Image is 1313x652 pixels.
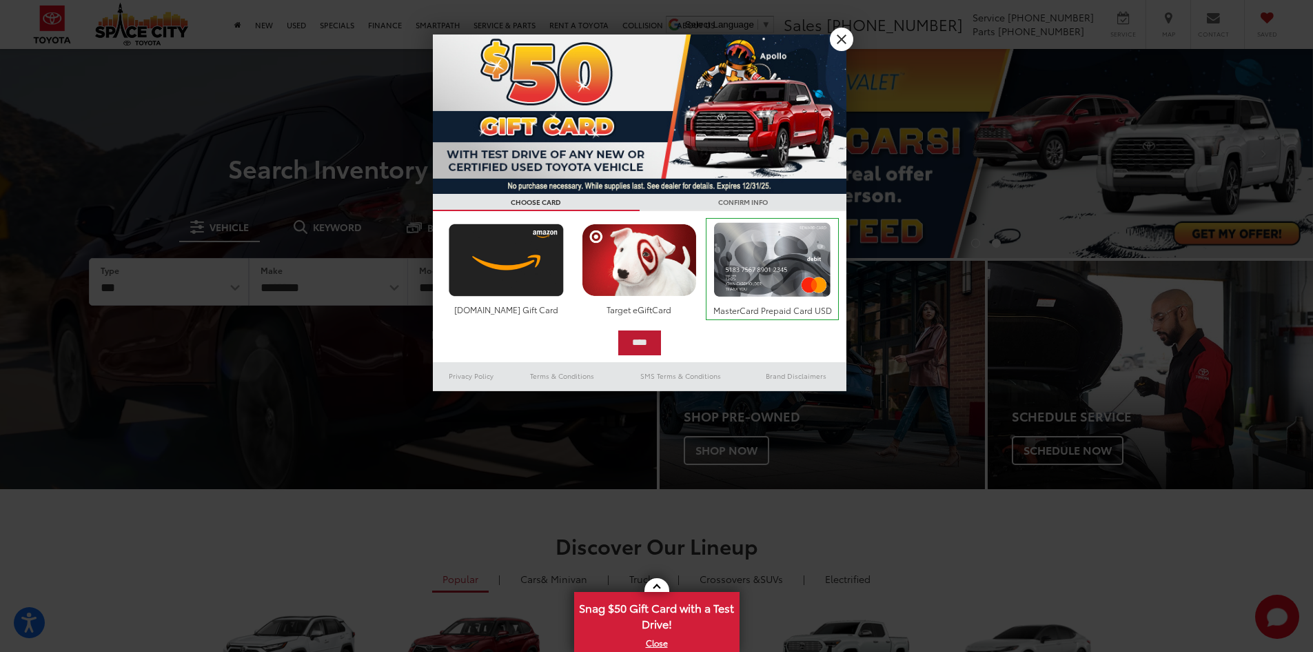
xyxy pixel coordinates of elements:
[445,304,567,315] div: [DOMAIN_NAME] Gift Card
[578,304,700,315] div: Target eGiftCard
[710,222,835,297] img: mastercard.png
[578,224,700,297] img: targetcard.png
[710,304,835,316] div: MasterCard Prepaid Card USD
[445,224,567,297] img: amazoncard.png
[746,368,846,384] a: Brand Disclaimers
[615,368,746,384] a: SMS Terms & Conditions
[433,34,846,194] img: 53411_top_152338.jpg
[640,194,846,211] h3: CONFIRM INFO
[433,368,510,384] a: Privacy Policy
[433,194,640,211] h3: CHOOSE CARD
[576,593,738,635] span: Snag $50 Gift Card with a Test Drive!
[509,368,615,384] a: Terms & Conditions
